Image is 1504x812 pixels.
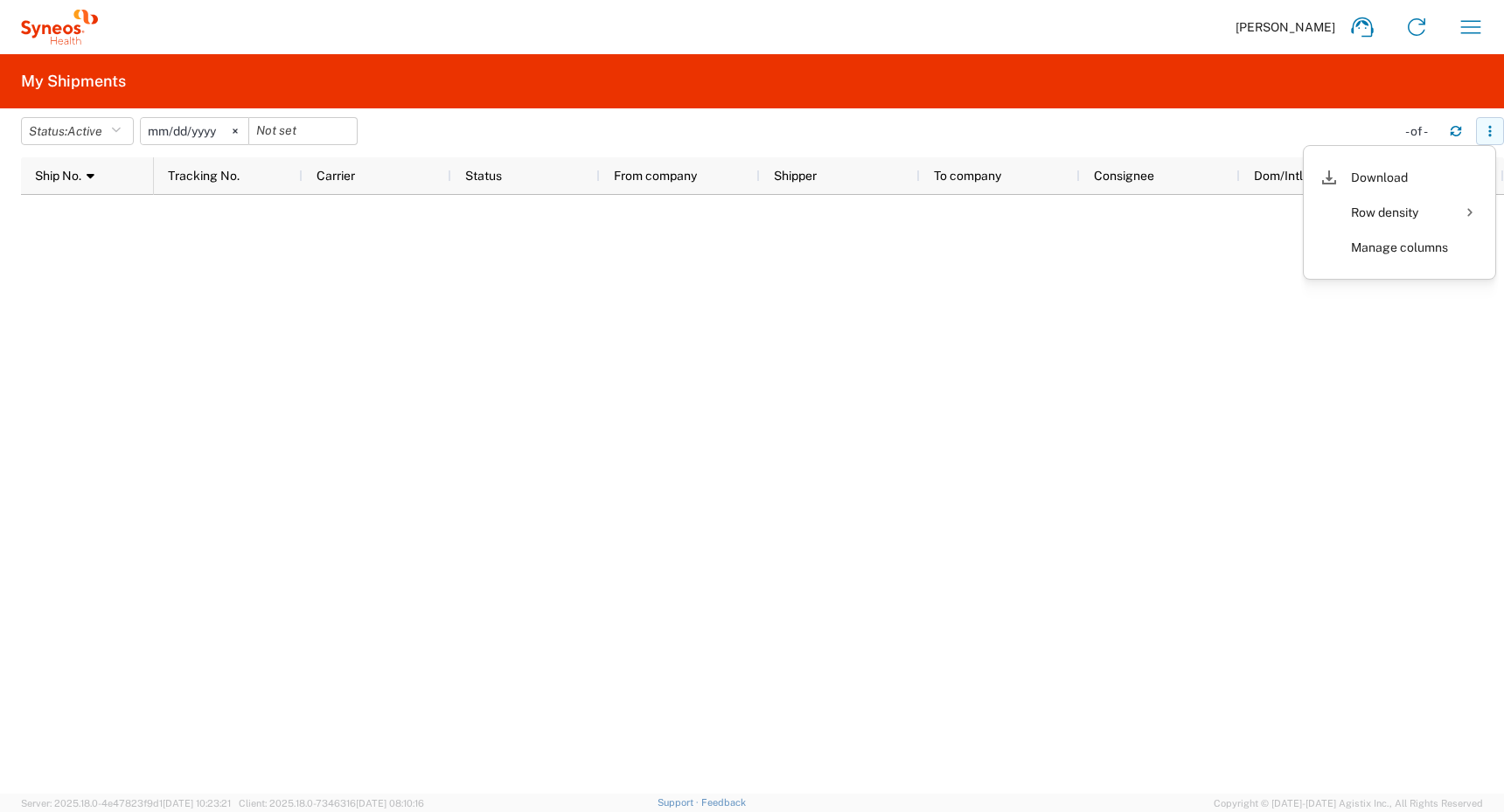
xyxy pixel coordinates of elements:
[1351,195,1448,230] div: Row density
[141,118,248,144] input: Not set
[465,169,502,183] span: Status
[1214,795,1483,811] span: Copyright © [DATE]-[DATE] Agistix Inc., All Rights Reserved
[1094,169,1154,183] span: Consignee
[67,124,102,138] span: Active
[239,798,424,809] span: Client: 2025.18.0-7346316
[168,169,240,183] span: Tracking No.
[21,117,134,145] button: Status:Active
[1405,123,1436,139] div: - of -
[1351,230,1448,265] agx-table-column-manager-action: Manage columns
[614,169,697,183] span: From company
[1254,169,1303,183] span: Dom/Intl
[249,118,357,144] input: Not set
[1236,19,1335,35] span: [PERSON_NAME]
[35,169,81,183] span: Ship No.
[21,798,231,809] span: Server: 2025.18.0-4e47823f9d1
[21,71,126,92] h2: My Shipments
[356,798,424,809] span: [DATE] 08:10:16
[934,169,1001,183] span: To company
[774,169,817,183] span: Shipper
[658,797,701,808] a: Support
[701,797,746,808] a: Feedback
[317,169,355,183] span: Carrier
[1351,160,1448,195] div: Download
[163,798,231,809] span: [DATE] 10:23:21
